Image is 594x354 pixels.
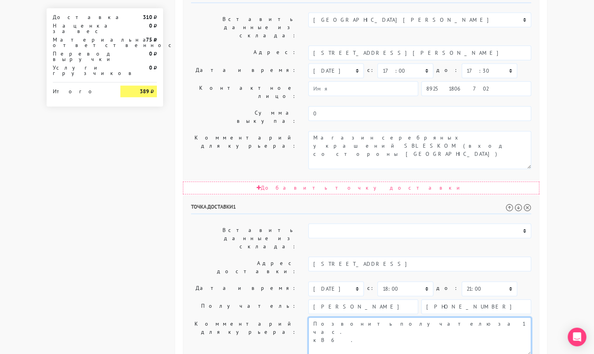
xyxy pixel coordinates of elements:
strong: 75 [146,36,152,43]
div: Добавить точку доставки [183,181,539,194]
label: Сумма выкупа: [185,106,302,128]
input: Имя [308,299,418,314]
label: Получатель: [185,299,302,314]
input: Телефон [421,81,531,96]
div: Материальная ответственность [47,37,115,48]
div: Доставка [47,14,115,20]
h6: Точка доставки [191,204,531,214]
input: Телефон [421,299,531,314]
label: до: [436,281,459,295]
label: Адрес доставки: [185,256,302,278]
label: Адрес: [185,45,302,60]
span: 1 [233,203,236,210]
label: Контактное лицо: [185,81,302,103]
div: Наценка за вес [47,23,115,34]
div: Перевод выручки [47,51,115,62]
strong: 310 [143,14,152,21]
label: c: [367,63,374,77]
label: Дата и время: [185,281,302,296]
input: Имя [308,81,418,96]
strong: 0 [149,22,152,29]
div: Open Intercom Messenger [568,328,586,346]
label: Вставить данные из склада: [185,12,302,42]
strong: 0 [149,64,152,71]
label: Дата и время: [185,63,302,78]
label: Вставить данные из склада: [185,223,302,253]
label: до: [436,63,459,77]
div: Услуги грузчиков [47,65,115,76]
div: Итого [53,85,109,94]
label: Комментарий для курьера: [185,131,302,169]
strong: 389 [140,88,149,95]
strong: 0 [149,50,152,57]
label: c: [367,281,374,295]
